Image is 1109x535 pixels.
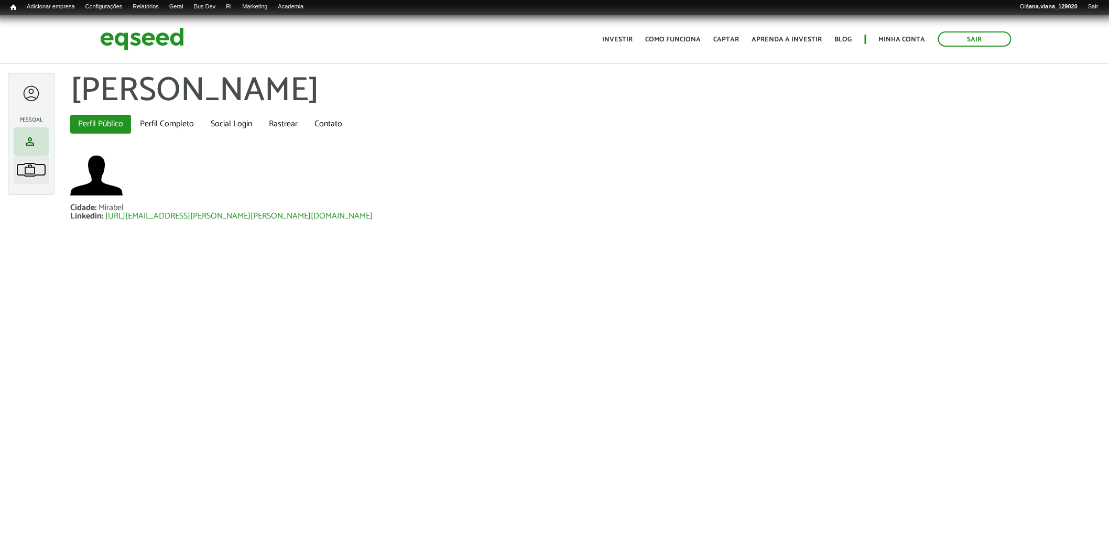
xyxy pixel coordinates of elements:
div: Mirabel [99,204,124,212]
a: Sair [938,31,1012,47]
a: Geral [164,3,189,11]
a: Adicionar empresa [21,3,80,11]
span: : [95,201,96,215]
a: Captar [714,36,740,43]
div: Cidade [70,204,99,212]
li: Meu portfólio [14,156,49,184]
a: Ver perfil do usuário. [70,149,123,202]
a: Expandir menu [21,84,41,103]
h1: [PERSON_NAME] [70,73,1101,110]
a: Relatórios [127,3,164,11]
a: Academia [273,3,309,11]
a: Configurações [80,3,128,11]
a: Sair [1083,3,1104,11]
a: Oláana.viana_129020 [1015,3,1083,11]
div: Linkedin [70,212,105,221]
a: Perfil Público [70,115,131,134]
span: Início [10,4,16,11]
a: Como funciona [646,36,701,43]
a: Rastrear [261,115,306,134]
a: person [16,135,46,148]
span: person [24,135,36,148]
a: Minha conta [879,36,926,43]
a: Bus Dev [189,3,221,11]
a: Blog [835,36,852,43]
a: Aprenda a investir [752,36,822,43]
img: Foto de Ana Viana [70,149,123,202]
a: Início [5,3,21,13]
span: work [24,163,36,176]
a: RI [221,3,237,11]
h2: Pessoal [14,117,49,123]
a: Contato [307,115,350,134]
a: Marketing [237,3,273,11]
a: Investir [603,36,633,43]
a: work [16,163,46,176]
li: Meu perfil [14,127,49,156]
img: EqSeed [100,25,184,53]
a: Social Login [203,115,260,134]
strong: ana.viana_129020 [1029,3,1078,9]
a: [URL][EMAIL_ADDRESS][PERSON_NAME][PERSON_NAME][DOMAIN_NAME] [105,212,373,221]
a: Perfil Completo [132,115,202,134]
span: : [102,209,103,223]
